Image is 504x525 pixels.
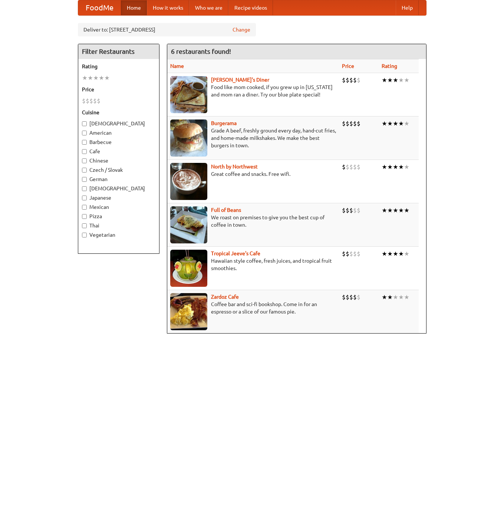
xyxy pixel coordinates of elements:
[82,131,87,135] input: American
[349,250,353,258] li: $
[387,76,393,84] li: ★
[393,163,398,171] li: ★
[353,250,357,258] li: $
[82,203,155,211] label: Mexican
[353,76,357,84] li: $
[211,207,241,213] a: Full of Beans
[387,163,393,171] li: ★
[170,63,184,69] a: Name
[82,223,87,228] input: Thai
[342,250,346,258] li: $
[349,206,353,214] li: $
[404,293,409,301] li: ★
[82,157,155,164] label: Chinese
[82,177,87,182] input: German
[99,74,104,82] li: ★
[349,119,353,128] li: $
[82,214,87,219] input: Pizza
[211,250,260,256] a: Tropical Jeeve's Cafe
[93,74,99,82] li: ★
[382,163,387,171] li: ★
[342,163,346,171] li: $
[349,76,353,84] li: $
[82,213,155,220] label: Pizza
[170,76,207,113] img: sallys.jpg
[78,44,159,59] h4: Filter Restaurants
[393,206,398,214] li: ★
[404,119,409,128] li: ★
[82,138,155,146] label: Barbecue
[82,231,155,239] label: Vegetarian
[353,293,357,301] li: $
[82,97,86,105] li: $
[82,74,88,82] li: ★
[82,194,155,201] label: Japanese
[82,186,87,191] input: [DEMOGRAPHIC_DATA]
[104,74,110,82] li: ★
[211,77,269,83] a: [PERSON_NAME]'s Diner
[233,26,250,33] a: Change
[404,250,409,258] li: ★
[170,301,336,315] p: Coffee bar and sci-fi bookshop. Come in for an espresso or a slice of our famous pie.
[393,119,398,128] li: ★
[170,127,336,149] p: Grade A beef, freshly ground every day, hand-cut fries, and home-made milkshakes. We make the bes...
[398,76,404,84] li: ★
[93,97,97,105] li: $
[170,214,336,229] p: We roast on premises to give you the best cup of coffee in town.
[170,163,207,200] img: north.jpg
[346,76,349,84] li: $
[382,250,387,258] li: ★
[170,170,336,178] p: Great coffee and snacks. Free wifi.
[382,293,387,301] li: ★
[88,74,93,82] li: ★
[82,175,155,183] label: German
[82,140,87,145] input: Barbecue
[398,206,404,214] li: ★
[82,168,87,173] input: Czech / Slovak
[398,250,404,258] li: ★
[382,76,387,84] li: ★
[393,250,398,258] li: ★
[357,76,360,84] li: $
[86,97,89,105] li: $
[170,250,207,287] img: jeeves.jpg
[398,119,404,128] li: ★
[82,166,155,174] label: Czech / Slovak
[346,206,349,214] li: $
[189,0,228,15] a: Who we are
[170,119,207,157] img: burgerama.jpg
[346,119,349,128] li: $
[404,206,409,214] li: ★
[82,121,87,126] input: [DEMOGRAPHIC_DATA]
[398,293,404,301] li: ★
[228,0,273,15] a: Recipe videos
[82,120,155,127] label: [DEMOGRAPHIC_DATA]
[353,206,357,214] li: $
[147,0,189,15] a: How it works
[211,294,239,300] a: Zardoz Cafe
[346,250,349,258] li: $
[357,119,360,128] li: $
[82,158,87,163] input: Chinese
[171,48,231,55] ng-pluralize: 6 restaurants found!
[349,293,353,301] li: $
[82,63,155,70] h5: Rating
[211,120,237,126] b: Burgerama
[342,119,346,128] li: $
[78,0,121,15] a: FoodMe
[404,76,409,84] li: ★
[82,148,155,155] label: Cafe
[82,149,87,154] input: Cafe
[78,23,256,36] div: Deliver to: [STREET_ADDRESS]
[387,293,393,301] li: ★
[382,63,397,69] a: Rating
[398,163,404,171] li: ★
[404,163,409,171] li: ★
[121,0,147,15] a: Home
[393,76,398,84] li: ★
[357,293,360,301] li: $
